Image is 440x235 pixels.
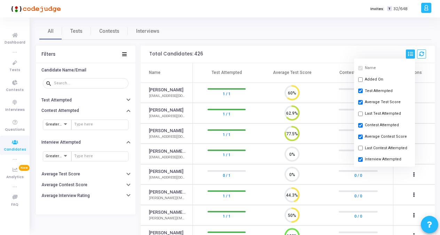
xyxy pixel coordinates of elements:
div: Filters [41,52,55,57]
a: 1 / 1 [223,131,230,138]
div: [EMAIL_ADDRESS][DOMAIN_NAME] [149,134,186,139]
span: Tests [70,28,82,35]
div: [EMAIL_ADDRESS][DOMAIN_NAME] [149,175,186,180]
a: [PERSON_NAME] B R [149,148,186,155]
button: Average Contest Score [36,180,135,190]
span: Candidates [4,147,26,153]
button: Name [354,62,415,74]
button: Average Interview Rating [354,165,415,177]
h6: Candidate Name/Email [41,68,86,73]
button: Average Interview Rating [36,190,135,201]
span: T [387,6,392,12]
a: 0 / 0 [354,213,362,220]
a: 1 / 1 [223,192,230,199]
span: Greater than or equal to [46,154,89,158]
button: Interview Attempted [354,154,415,165]
a: [PERSON_NAME] [149,128,183,134]
h6: Test Attempted [41,98,72,103]
button: Test Attempted [36,94,135,105]
button: Average Test Score [354,97,415,108]
a: 0 / 0 [354,192,362,199]
a: [PERSON_NAME] [149,168,183,175]
a: 1 / 1 [223,111,230,117]
h6: Contest Attempted [41,108,79,113]
span: Dashboard [5,40,25,46]
div: [EMAIL_ADDRESS][DOMAIN_NAME] [149,114,186,119]
span: Contests [99,28,119,35]
div: Name [149,69,160,76]
th: Average Test Score [259,63,325,83]
button: Test Attempted [354,85,415,97]
th: Test Attempted [193,63,259,83]
mat-icon: search [46,80,54,86]
span: New [19,165,30,171]
div: [EMAIL_ADDRESS][DOMAIN_NAME] [149,93,186,99]
div: [PERSON_NAME][EMAIL_ADDRESS][DOMAIN_NAME] [149,196,186,201]
input: Type here [74,122,126,127]
button: Added On [354,74,415,85]
button: Average Contest Score [354,131,415,142]
a: [PERSON_NAME] [149,107,183,114]
button: Interview Attempted [36,137,135,148]
span: Interviews [136,28,159,35]
input: Type here [74,154,126,158]
button: Contest Attempted [36,105,135,116]
button: Last Test Attempted [354,108,415,120]
div: [PERSON_NAME][EMAIL_ADDRESS][DOMAIN_NAME] [149,216,186,221]
label: Invites: [370,6,384,12]
span: 32/648 [393,6,408,12]
a: 1 / 1 [223,213,230,220]
span: Contests [6,87,24,93]
div: Total Candidates: 426 [149,51,203,57]
span: FAQ [11,202,18,208]
a: [PERSON_NAME] [149,87,183,93]
h6: Average Contest Score [41,182,87,188]
img: logo [9,2,61,16]
a: 0 / 0 [354,172,362,179]
span: Greater than or equal to [46,122,89,127]
a: 1 / 1 [223,151,230,158]
h6: Interview Attempted [41,140,81,145]
button: Candidate Name/Email [36,65,135,76]
span: Questions [5,127,25,133]
input: Search... [54,81,126,85]
a: [PERSON_NAME] C [149,189,186,196]
span: Interviews [5,107,25,113]
a: 0 / 1 [223,172,230,179]
h6: Average Interview Rating [41,193,90,198]
span: Tests [9,67,20,73]
h6: Average Test Score [41,172,80,177]
div: [EMAIL_ADDRESS][DOMAIN_NAME] [149,155,186,160]
span: All [48,28,54,35]
th: Contest Attempted [325,63,391,83]
a: 1 / 1 [223,90,230,97]
span: Analytics [6,174,24,180]
button: Last Contest Attempted [354,142,415,154]
button: Contest Attempted [354,119,415,131]
button: Average Test Score [36,169,135,180]
a: [PERSON_NAME] A [149,209,186,216]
